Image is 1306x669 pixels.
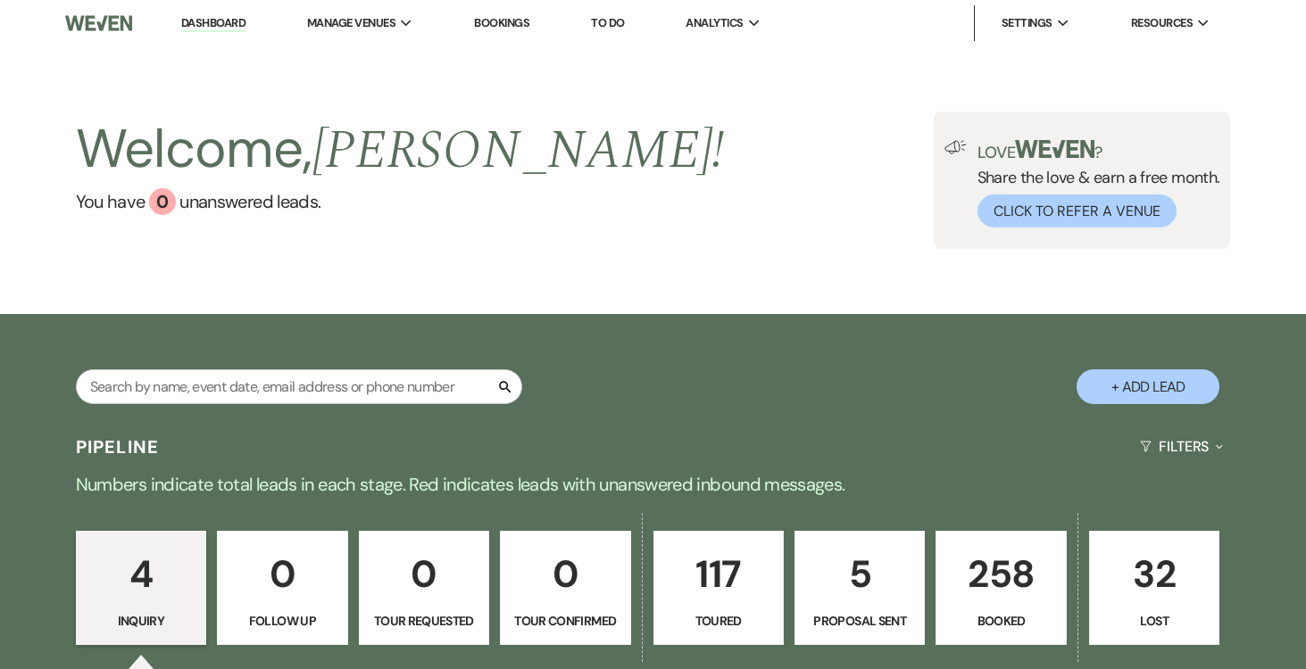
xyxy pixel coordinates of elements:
span: Resources [1131,14,1193,32]
button: Click to Refer a Venue [977,194,1177,227]
a: 0Tour Confirmed [500,531,630,645]
p: 4 [87,544,195,604]
p: 32 [1101,544,1208,604]
p: Inquiry [87,611,195,631]
h3: Pipeline [76,434,160,459]
span: Settings [1002,14,1052,32]
p: Tour Requested [370,611,478,631]
a: To Do [591,15,624,30]
a: 0Tour Requested [359,531,489,645]
img: weven-logo-green.svg [1015,140,1094,158]
p: 258 [947,544,1054,604]
a: Dashboard [181,15,245,32]
button: + Add Lead [1077,369,1219,404]
a: 32Lost [1089,531,1219,645]
img: Weven Logo [65,4,132,42]
p: Proposal Sent [806,611,913,631]
span: Analytics [686,14,743,32]
a: Bookings [474,15,529,30]
p: Numbers indicate total leads in each stage. Red indicates leads with unanswered inbound messages. [11,470,1296,499]
p: Toured [665,611,772,631]
span: Manage Venues [307,14,395,32]
span: [PERSON_NAME] ! [312,110,725,192]
button: Filters [1133,423,1230,470]
h2: Welcome, [76,111,725,188]
p: 0 [229,544,336,604]
img: loud-speaker-illustration.svg [944,140,967,154]
p: 0 [512,544,619,604]
input: Search by name, event date, email address or phone number [76,369,522,404]
p: Love ? [977,140,1220,161]
div: Share the love & earn a free month. [967,140,1220,227]
p: 117 [665,544,772,604]
p: 0 [370,544,478,604]
p: Booked [947,611,1054,631]
a: 258Booked [936,531,1066,645]
a: You have 0 unanswered leads. [76,188,725,215]
p: Tour Confirmed [512,611,619,631]
div: 0 [149,188,176,215]
a: 4Inquiry [76,531,206,645]
a: 117Toured [653,531,784,645]
a: 5Proposal Sent [794,531,925,645]
p: Follow Up [229,611,336,631]
p: Lost [1101,611,1208,631]
a: 0Follow Up [217,531,347,645]
p: 5 [806,544,913,604]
